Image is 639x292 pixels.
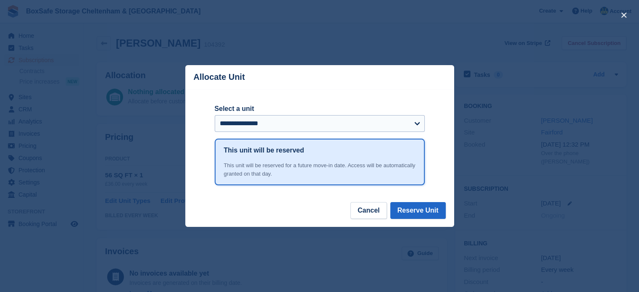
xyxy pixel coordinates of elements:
[390,202,446,219] button: Reserve Unit
[215,104,425,114] label: Select a unit
[224,145,304,155] h1: This unit will be reserved
[617,8,631,22] button: close
[194,72,245,82] p: Allocate Unit
[224,161,415,178] div: This unit will be reserved for a future move-in date. Access will be automatically granted on tha...
[350,202,387,219] button: Cancel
